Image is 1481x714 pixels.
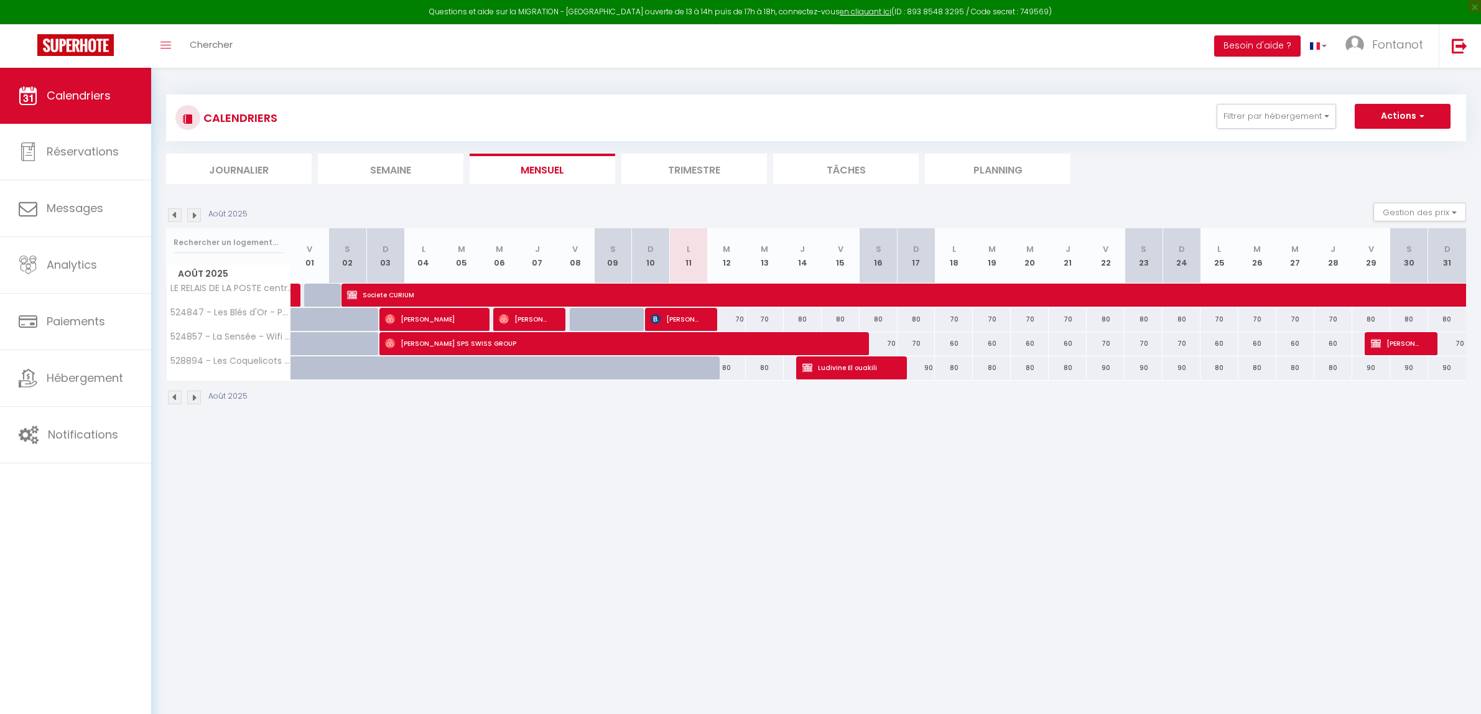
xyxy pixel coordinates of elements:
div: 80 [1163,308,1200,331]
div: 80 [1238,356,1276,379]
div: 70 [973,308,1011,331]
abbr: M [1026,243,1034,255]
th: 06 [480,228,518,284]
span: [PERSON_NAME] SPS SWISS GROUP [385,331,853,355]
th: 31 [1428,228,1466,284]
div: 70 [1428,332,1466,355]
div: 80 [935,356,973,379]
abbr: V [838,243,843,255]
th: 22 [1087,228,1125,284]
abbr: M [723,243,730,255]
div: 70 [1238,308,1276,331]
th: 23 [1125,228,1163,284]
div: 80 [1125,308,1163,331]
abbr: V [1103,243,1108,255]
abbr: L [687,243,690,255]
th: 02 [328,228,366,284]
div: 90 [1390,356,1428,379]
abbr: S [345,243,350,255]
a: Chercher [180,24,242,68]
th: 28 [1314,228,1352,284]
abbr: M [458,243,465,255]
abbr: M [496,243,503,255]
span: Calendriers [47,88,111,103]
input: Rechercher un logement... [174,231,284,254]
abbr: V [307,243,312,255]
div: 70 [1125,332,1163,355]
div: 80 [1011,356,1049,379]
li: Trimestre [621,154,767,184]
th: 27 [1276,228,1314,284]
img: logout [1452,38,1467,53]
div: 60 [1011,332,1049,355]
div: 70 [708,308,746,331]
span: 528894 - Les Coquelicots - Moderne &amp · Maison Les Coquelicots/Wifi/Calme/Parking privé [169,356,293,366]
div: 60 [973,332,1011,355]
span: Analytics [47,257,97,272]
span: Hébergement [47,370,123,386]
div: 70 [1276,308,1314,331]
th: 03 [366,228,404,284]
span: Ludivine El ouakili [802,356,891,379]
span: Paiements [47,313,105,329]
div: 80 [973,356,1011,379]
abbr: V [1368,243,1374,255]
abbr: J [1330,243,1335,255]
abbr: D [648,243,654,255]
span: [PERSON_NAME] [1371,331,1421,355]
div: 80 [1352,308,1390,331]
img: ... [1345,35,1364,54]
div: 90 [1428,356,1466,379]
div: 60 [1314,332,1352,355]
th: 14 [784,228,822,284]
img: Super Booking [37,34,114,56]
div: 80 [1087,308,1125,331]
abbr: D [913,243,919,255]
th: 26 [1238,228,1276,284]
abbr: D [383,243,389,255]
th: 10 [632,228,670,284]
div: 60 [935,332,973,355]
div: 70 [1087,332,1125,355]
abbr: L [422,243,425,255]
abbr: S [610,243,616,255]
span: 524847 - Les Blés d'Or - Parking & · Maison plain-pied Les Blés d'or/WiFi/Parking privé [169,308,293,317]
span: Chercher [190,38,233,51]
div: 90 [1352,356,1390,379]
div: 70 [1314,308,1352,331]
span: Messages [47,200,103,216]
abbr: J [1065,243,1070,255]
li: Mensuel [470,154,615,184]
div: 80 [1428,308,1466,331]
abbr: M [1291,243,1299,255]
div: 80 [1049,356,1087,379]
th: 13 [746,228,784,284]
button: Besoin d'aide ? [1214,35,1301,57]
div: 90 [1125,356,1163,379]
th: 07 [518,228,556,284]
abbr: M [1253,243,1261,255]
abbr: L [1217,243,1221,255]
abbr: S [1406,243,1412,255]
div: 70 [898,332,935,355]
th: 19 [973,228,1011,284]
th: 05 [442,228,480,284]
span: Fontanot [1372,37,1423,52]
div: 80 [784,308,822,331]
button: Gestion des prix [1373,203,1466,221]
button: Actions [1355,104,1451,129]
th: 24 [1163,228,1200,284]
th: 20 [1011,228,1049,284]
div: 60 [1238,332,1276,355]
th: 08 [556,228,594,284]
th: 09 [594,228,632,284]
span: Août 2025 [167,265,290,283]
div: 70 [1049,308,1087,331]
th: 11 [670,228,708,284]
abbr: J [535,243,540,255]
th: 25 [1200,228,1238,284]
div: 80 [746,356,784,379]
abbr: D [1179,243,1185,255]
th: 18 [935,228,973,284]
div: 90 [898,356,935,379]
